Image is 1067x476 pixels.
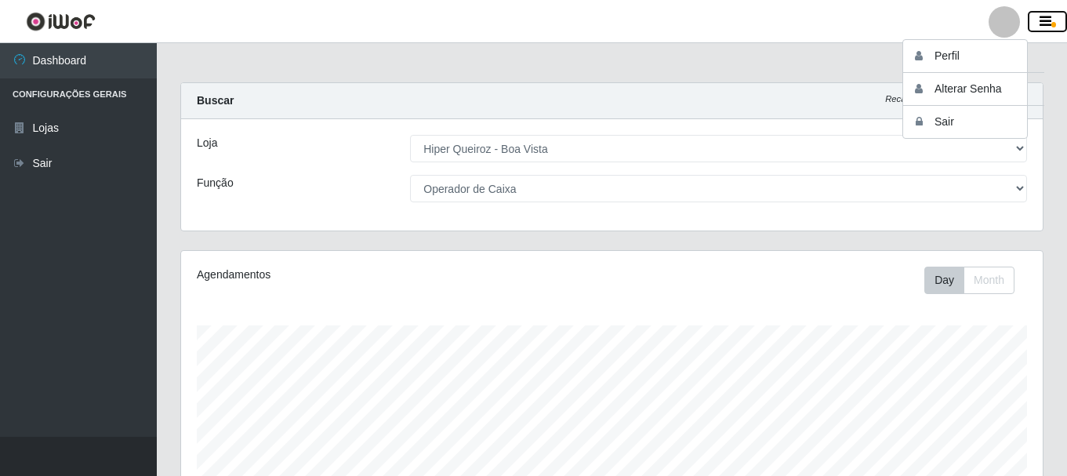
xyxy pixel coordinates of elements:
[903,106,1044,138] button: Sair
[924,267,964,294] button: Day
[903,40,1044,73] button: Perfil
[885,94,1008,104] i: Recarregando em 2 segundos...
[197,94,234,107] strong: Buscar
[924,267,1027,294] div: Toolbar with button groups
[26,12,96,31] img: CoreUI Logo
[197,135,217,151] label: Loja
[964,267,1014,294] button: Month
[924,267,1014,294] div: First group
[903,73,1044,106] button: Alterar Senha
[197,175,234,191] label: Função
[197,267,529,283] div: Agendamentos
